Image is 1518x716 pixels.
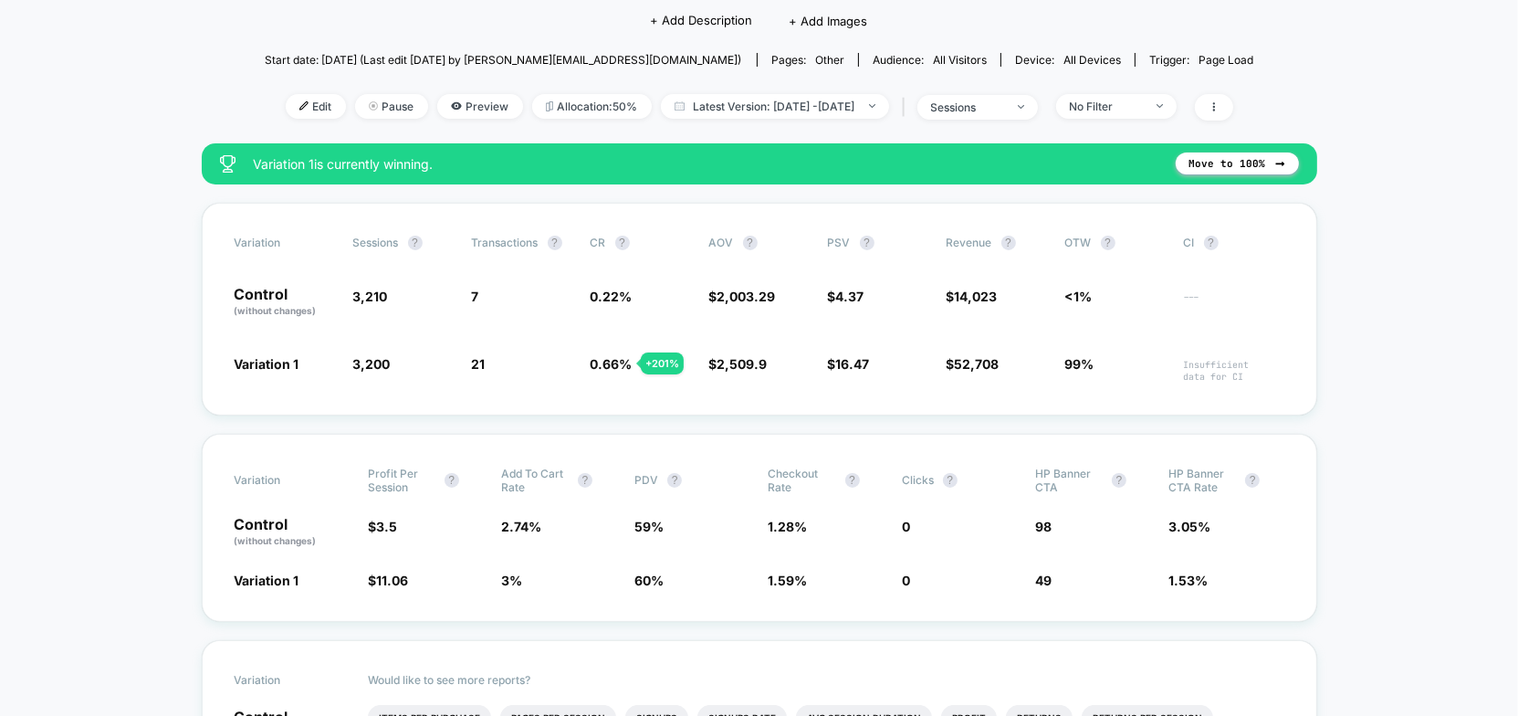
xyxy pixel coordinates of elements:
span: 2,003.29 [717,289,776,304]
span: $ [947,289,998,304]
span: Page Load [1199,53,1253,67]
button: ? [943,473,958,488]
button: ? [743,236,758,250]
span: HP banner CTA rate [1168,467,1236,494]
span: PSV [828,236,851,249]
span: 3,210 [353,289,388,304]
span: HP banner CTA [1035,467,1103,494]
span: $ [709,356,768,372]
button: ? [445,473,459,488]
span: $ [709,289,776,304]
button: ? [860,236,874,250]
span: Start date: [DATE] (Last edit [DATE] by [PERSON_NAME][EMAIL_ADDRESS][DOMAIN_NAME]) [265,53,741,67]
span: Latest Version: [DATE] - [DATE] [661,94,889,119]
img: end [869,104,875,108]
button: ? [1204,236,1219,250]
span: 21 [472,356,486,372]
div: Trigger: [1149,53,1253,67]
span: 14,023 [955,289,998,304]
span: $ [947,356,1000,372]
span: 4.37 [836,289,864,304]
span: Add To Cart Rate [501,467,569,494]
span: PDV [634,473,658,487]
span: (without changes) [235,535,317,546]
span: 3,200 [353,356,391,372]
span: Revenue [947,236,992,249]
span: 0.66 % [591,356,633,372]
img: end [1018,105,1024,109]
span: 49 [1035,573,1052,588]
span: $ [828,356,870,372]
span: Profit Per Session [368,467,435,494]
span: | [898,94,917,121]
button: ? [1001,236,1016,250]
img: rebalance [546,101,553,111]
span: 99% [1065,356,1094,372]
button: Move to 100% [1176,153,1299,174]
span: Sessions [353,236,399,249]
span: Insufficient data for CI [1184,359,1284,383]
button: ? [578,473,592,488]
span: Variation [235,673,335,687]
span: 3 % [501,573,522,588]
span: Allocation: 50% [532,94,652,119]
div: No Filter [1070,100,1143,113]
span: Edit [286,94,346,119]
span: Variation 1 [235,573,299,588]
span: 1.28 % [769,519,808,534]
button: ? [548,236,562,250]
span: 52,708 [955,356,1000,372]
span: $ [828,289,864,304]
span: 2,509.9 [717,356,768,372]
img: calendar [675,101,685,111]
span: All Visitors [933,53,987,67]
p: Control [235,517,350,548]
div: sessions [931,100,1004,114]
span: + Add Images [790,14,868,28]
span: 2.74 % [501,519,541,534]
span: Preview [437,94,523,119]
span: $ [368,519,397,534]
span: Transactions [472,236,539,249]
span: Device: [1000,53,1135,67]
img: end [369,101,378,111]
span: Variation [235,236,335,250]
span: + Add Description [651,12,753,30]
img: edit [299,101,309,111]
span: 60 % [634,573,664,588]
span: 0.22 % [591,289,633,304]
span: --- [1184,291,1284,318]
span: Variation 1 [235,356,299,372]
span: 98 [1035,519,1052,534]
button: ? [408,236,423,250]
span: Pause [355,94,428,119]
button: ? [845,473,860,488]
button: ? [1245,473,1260,488]
span: Clicks [902,473,934,487]
p: Would like to see more reports? [368,673,1284,687]
span: 11.06 [376,573,408,588]
span: <1% [1065,289,1093,304]
span: 0 [902,519,910,534]
span: Variation 1 is currently winning. [254,156,1157,172]
span: $ [368,573,408,588]
button: ? [615,236,630,250]
span: CI [1184,236,1284,250]
span: 59 % [634,519,664,534]
p: Control [235,287,335,318]
span: 1.59 % [769,573,808,588]
span: Checkout Rate [769,467,836,494]
span: AOV [709,236,734,249]
span: all devices [1063,53,1121,67]
img: success_star [220,155,236,173]
button: ? [1112,473,1126,488]
span: 3.5 [376,519,397,534]
span: other [815,53,844,67]
span: OTW [1065,236,1166,250]
span: 1.53 % [1168,573,1208,588]
span: CR [591,236,606,249]
div: Pages: [771,53,844,67]
span: 0 [902,573,910,588]
div: Audience: [873,53,987,67]
img: end [1157,104,1163,108]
